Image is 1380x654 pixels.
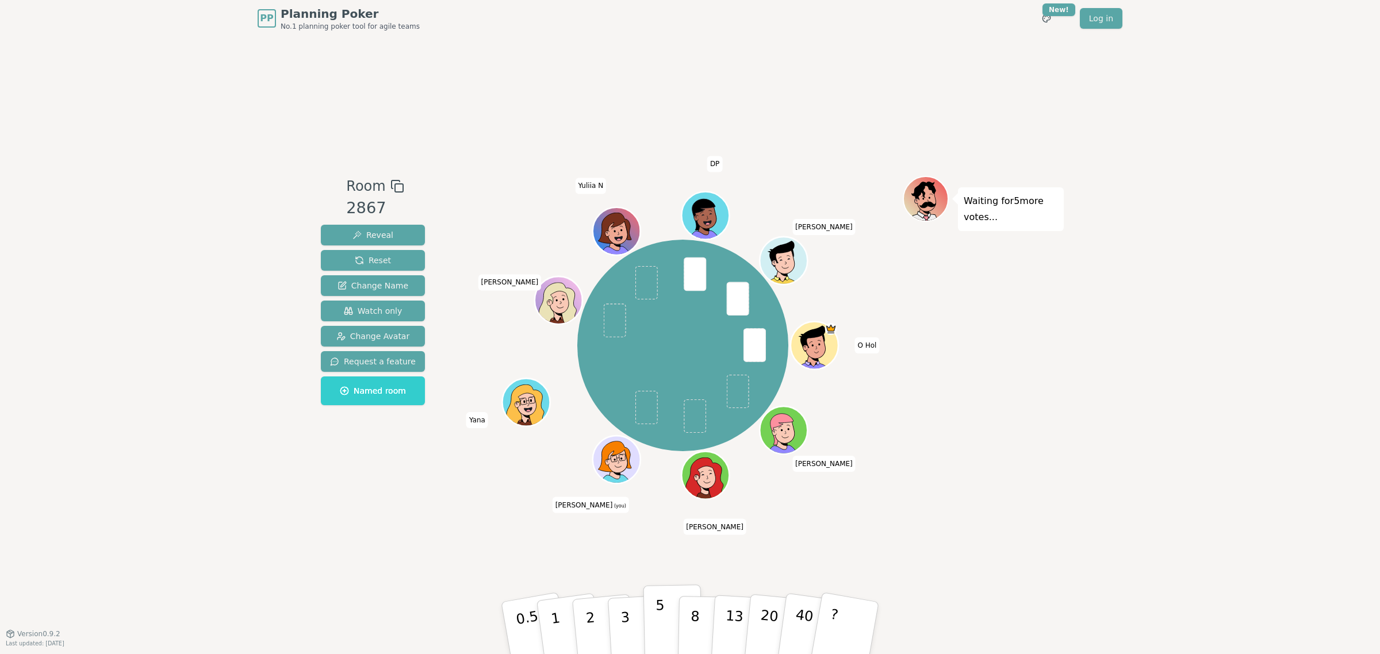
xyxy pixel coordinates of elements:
span: Planning Poker [281,6,420,22]
a: PPPlanning PokerNo.1 planning poker tool for agile teams [258,6,420,31]
span: No.1 planning poker tool for agile teams [281,22,420,31]
span: Change Avatar [336,330,410,342]
span: (you) [612,503,626,508]
div: New! [1042,3,1075,16]
a: Log in [1080,8,1122,29]
span: Change Name [338,280,408,291]
span: PP [260,11,273,25]
button: Watch only [321,301,425,321]
button: Version0.9.2 [6,629,60,638]
button: Reveal [321,225,425,245]
button: Named room [321,376,425,405]
span: Request a feature [330,356,416,367]
button: Change Avatar [321,326,425,347]
span: Click to change your name [478,274,542,290]
span: Click to change your name [683,519,746,535]
span: Reveal [352,229,393,241]
button: Change Name [321,275,425,296]
span: Reset [355,255,391,266]
button: Request a feature [321,351,425,372]
span: O Hol is the host [825,323,837,335]
span: Click to change your name [553,497,629,513]
span: Version 0.9.2 [17,629,60,638]
button: Reset [321,250,425,271]
p: Waiting for 5 more votes... [964,193,1058,225]
span: Click to change your name [792,219,856,235]
button: New! [1036,8,1057,29]
span: Click to change your name [575,178,606,194]
span: Last updated: [DATE] [6,640,64,647]
span: Click to change your name [707,156,722,172]
div: 2867 [346,197,404,220]
span: Click to change your name [792,456,856,472]
span: Click to change your name [854,337,879,353]
span: Named room [340,385,406,397]
span: Watch only [344,305,402,317]
span: Room [346,176,385,197]
button: Click to change your avatar [595,437,639,482]
span: Click to change your name [466,412,488,428]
